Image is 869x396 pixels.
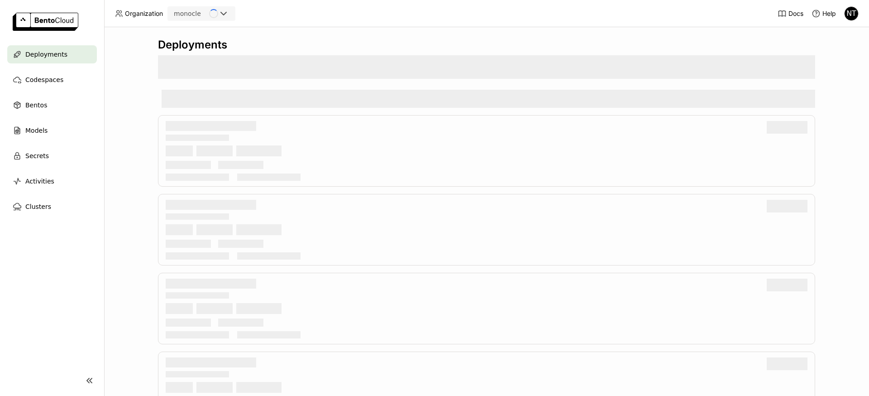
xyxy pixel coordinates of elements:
a: Clusters [7,198,97,216]
div: Help [812,9,836,18]
div: Deployments [158,38,815,52]
span: Activities [25,176,54,187]
a: Secrets [7,147,97,165]
a: Models [7,121,97,140]
span: Deployments [25,49,67,60]
span: Models [25,125,48,136]
span: Bentos [25,100,47,111]
span: Organization [125,10,163,18]
span: Docs [788,10,803,18]
a: Docs [778,9,803,18]
div: monocle [174,9,201,18]
span: Codespaces [25,74,63,85]
img: logo [13,13,78,31]
div: Noa Tavron [844,6,859,21]
span: Clusters [25,201,51,212]
input: Selected monocle. [202,10,203,19]
div: NT [845,7,858,20]
a: Bentos [7,96,97,114]
span: Help [822,10,836,18]
span: Secrets [25,150,49,161]
a: Activities [7,172,97,190]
